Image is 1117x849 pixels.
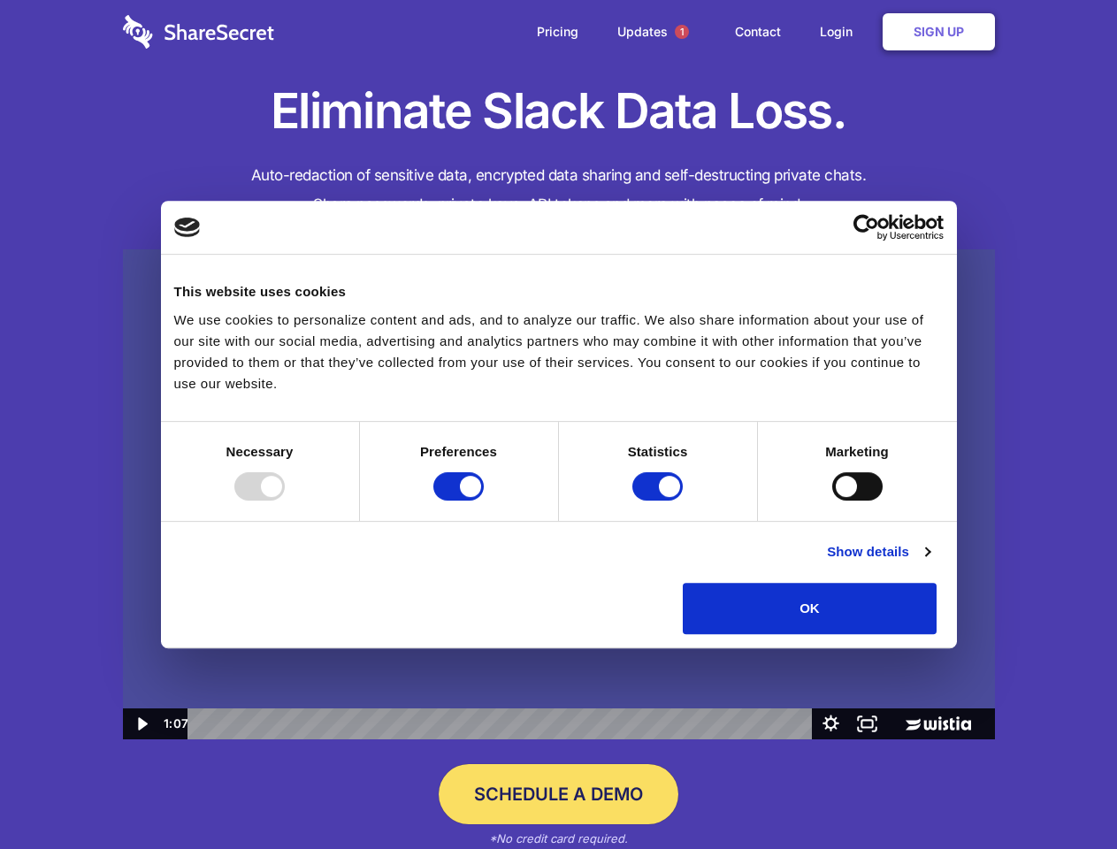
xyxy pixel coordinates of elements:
span: 1 [675,25,689,39]
em: *No credit card required. [489,831,628,845]
a: Wistia Logo -- Learn More [885,708,994,739]
div: Playbar [202,708,804,739]
strong: Statistics [628,444,688,459]
a: Login [802,4,879,59]
div: This website uses cookies [174,281,944,302]
button: OK [683,583,937,634]
strong: Preferences [420,444,497,459]
img: logo [174,218,201,237]
button: Show settings menu [813,708,849,739]
button: Fullscreen [849,708,885,739]
strong: Marketing [825,444,889,459]
img: Sharesecret [123,249,995,740]
a: Usercentrics Cookiebot - opens in a new window [789,214,944,241]
a: Show details [827,541,930,562]
img: logo-wordmark-white-trans-d4663122ce5f474addd5e946df7df03e33cb6a1c49d2221995e7729f52c070b2.svg [123,15,274,49]
a: Schedule a Demo [439,764,678,824]
h4: Auto-redaction of sensitive data, encrypted data sharing and self-destructing private chats. Shar... [123,161,995,219]
strong: Necessary [226,444,294,459]
a: Pricing [519,4,596,59]
a: Sign Up [883,13,995,50]
a: Contact [717,4,799,59]
div: We use cookies to personalize content and ads, and to analyze our traffic. We also share informat... [174,310,944,394]
button: Play Video [123,708,159,739]
h1: Eliminate Slack Data Loss. [123,80,995,143]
